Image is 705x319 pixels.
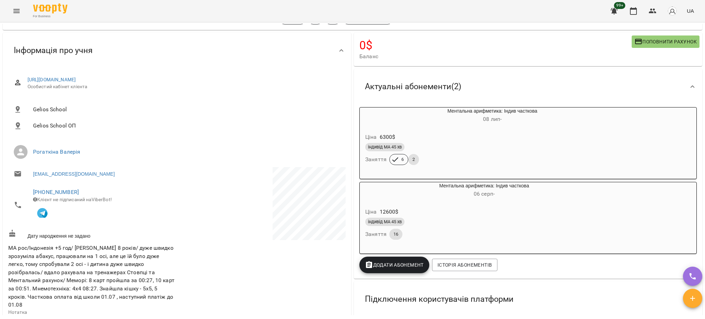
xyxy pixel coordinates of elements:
span: For Business [33,14,67,19]
span: Баланс [359,52,632,61]
span: Особистий кабінет клієнта [28,83,340,90]
span: 2 [408,156,419,163]
div: Ментальна арифметика: Індив часткова [360,107,393,124]
img: Voopty Logo [33,3,67,13]
a: [URL][DOMAIN_NAME] [28,77,76,82]
span: Gelios School [33,105,340,114]
span: індивід МА 45 хв [365,144,404,150]
span: Поповнити рахунок [634,38,697,46]
span: Додати Абонемент [365,261,424,269]
div: Ментальна арифметика: Індив часткова [360,182,393,199]
button: Ментальна арифметика: Індив часткова06 серп- Ціна12600$індивід МА 45 хвЗаняття16 [360,182,576,248]
span: 6 [397,156,408,163]
button: Ментальна арифметика: Індив часткова08 лип- Ціна6300$індивід МА 45 хвЗаняття62 [360,107,592,173]
button: Menu [8,3,25,19]
img: avatar_s.png [667,6,677,16]
h6: Ціна [365,132,377,142]
span: 16 [389,231,402,237]
span: 06 серп - [474,191,495,197]
button: Клієнт підписаний на VooptyBot [33,203,52,222]
span: Підключення користувачів платформи [365,294,514,305]
button: Історія абонементів [432,259,497,271]
a: [EMAIL_ADDRESS][DOMAIN_NAME] [33,171,115,177]
span: індивід МА 45 хв [365,219,404,225]
h6: Ціна [365,207,377,217]
h6: Заняття [365,155,387,164]
button: UA [684,4,697,17]
div: Дату народження не задано [7,228,177,241]
button: Поповнити рахунок [632,35,699,48]
div: Ментальна арифметика: Індив часткова [393,182,576,199]
p: Нотатка [8,309,176,316]
div: Ментальна арифметика: Індив часткова [393,107,592,124]
a: Рогаткіна Валерія [33,148,81,155]
span: 99+ [614,2,625,9]
span: Інформація про учня [14,45,93,56]
p: 6300 $ [380,133,396,141]
span: Gelios School ОП [33,122,340,130]
img: Telegram [37,208,48,218]
span: 08 лип - [483,116,502,122]
p: 12600 $ [380,208,399,216]
button: Додати Абонемент [359,257,429,273]
span: МА рос/Індонезія +5 год/ [PERSON_NAME] 8 років/ дуже швидко зрозуміла абакус, працювали на 1 осі,... [8,245,175,308]
span: UA [687,7,694,14]
div: Підключення користувачів платформи [354,281,702,317]
h4: 0 $ [359,38,632,52]
div: Актуальні абонементи(2) [354,69,702,104]
a: [PHONE_NUMBER] [33,189,79,195]
span: Клієнт не підписаний на ViberBot! [33,197,112,202]
div: Інформація про учня [3,33,351,68]
h6: Заняття [365,229,387,239]
span: Історія абонементів [438,261,492,269]
span: Актуальні абонементи ( 2 ) [365,81,461,92]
